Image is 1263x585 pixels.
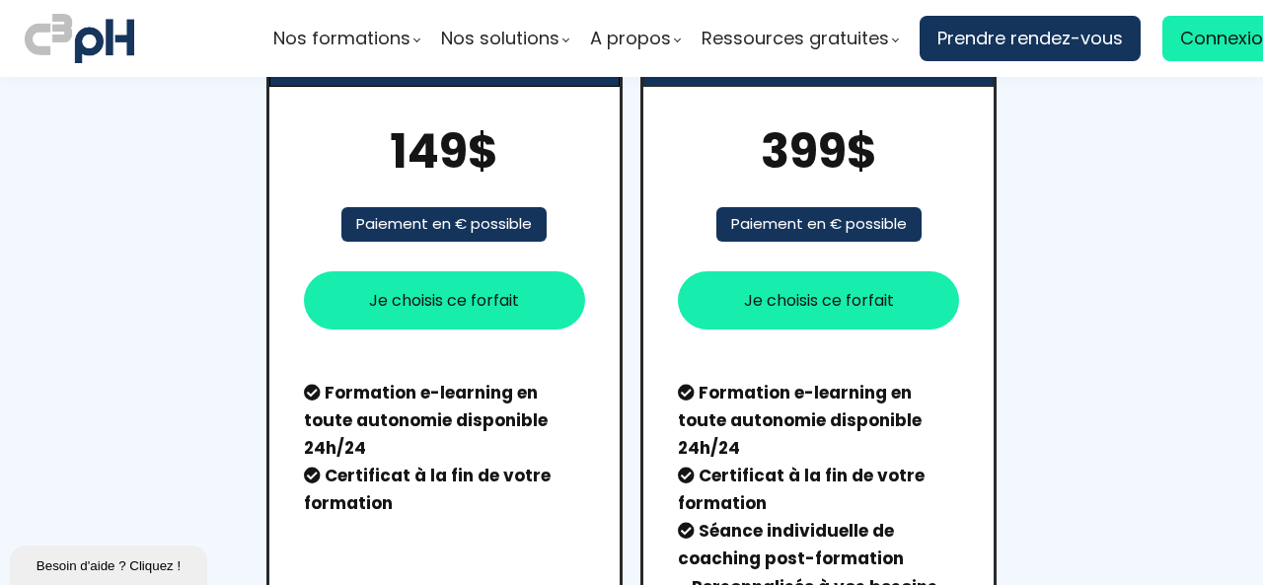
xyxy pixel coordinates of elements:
[678,121,959,183] h2: 399$
[678,381,922,460] strong: Formation e-learning en toute autonomie disponible 24h/24
[702,24,889,53] span: Ressources gratuites
[937,24,1123,53] span: Prendre rendez-vous
[304,464,551,515] strong: Certificat à la fin de votre formation
[25,10,134,67] img: logo C3PH
[590,24,671,53] span: A propos
[744,288,894,313] span: Je choisis ce forfait
[716,207,922,242] span: Paiement en € possible
[441,24,559,53] span: Nos solutions
[304,121,585,183] h2: 149$
[304,381,548,460] strong: Formation e-learning en toute autonomie disponible 24h/24
[369,288,519,313] span: Je choisis ce forfait
[304,271,585,329] button: Je choisis ce forfait
[273,24,410,53] span: Nos formations
[678,464,925,515] strong: Certificat à la fin de votre formation
[678,271,959,329] button: Je choisis ce forfait
[341,207,547,242] span: Paiement en € possible
[920,16,1141,61] a: Prendre rendez-vous
[10,542,211,585] iframe: chat widget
